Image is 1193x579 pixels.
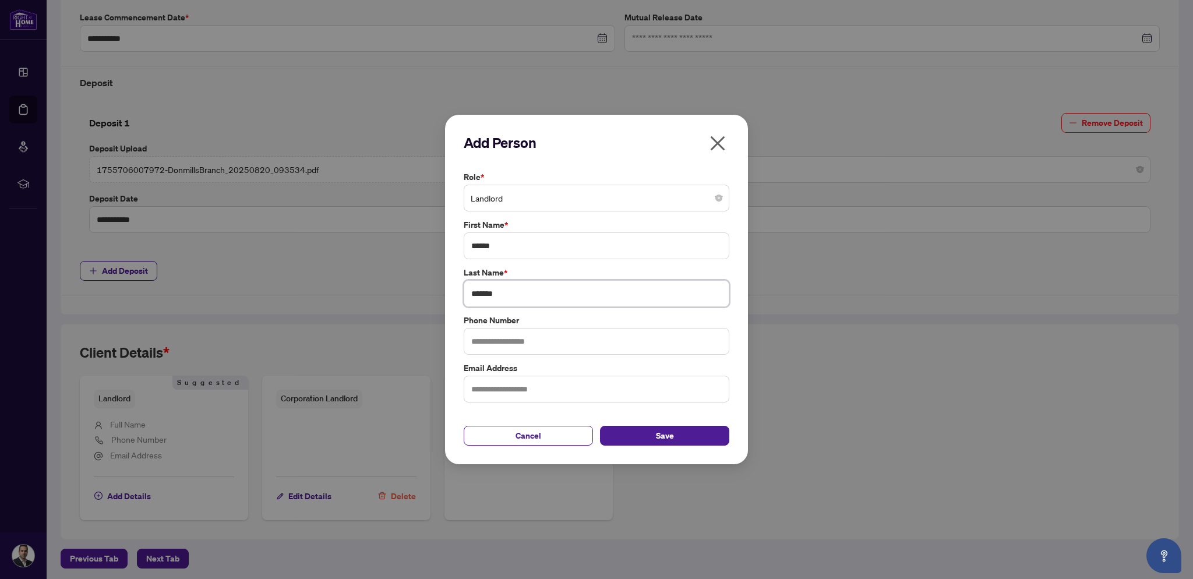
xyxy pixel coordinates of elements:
[464,426,593,446] button: Cancel
[464,218,729,231] label: First Name
[471,187,722,209] span: Landlord
[464,314,729,327] label: Phone Number
[464,171,729,183] label: Role
[464,133,729,152] h2: Add Person
[600,426,729,446] button: Save
[1146,538,1181,573] button: Open asap
[464,362,729,375] label: Email Address
[715,195,722,202] span: close-circle
[656,426,674,445] span: Save
[464,266,729,279] label: Last Name
[708,134,727,153] span: close
[516,426,541,445] span: Cancel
